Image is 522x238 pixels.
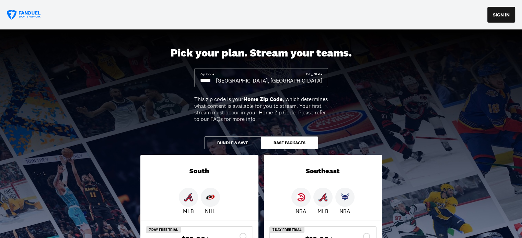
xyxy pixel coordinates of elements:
[317,207,328,215] p: MLB
[204,136,261,149] button: Bundle & Save
[318,193,327,202] img: Braves
[194,96,328,122] div: This zip code is your , which determines what content is available for you to stream. Your first ...
[216,77,322,84] div: [GEOGRAPHIC_DATA], [GEOGRAPHIC_DATA]
[171,47,352,60] div: Pick your plan. Stream your teams.
[295,207,306,215] p: NBA
[270,227,304,233] div: 7 Day Free Trial
[200,72,214,77] div: Zip Code
[340,193,349,202] img: Hornets
[184,193,193,202] img: Braves
[140,155,258,188] div: South
[297,193,305,202] img: Hawks
[339,207,350,215] p: NBA
[487,7,515,23] button: SIGN IN
[205,207,216,215] p: NHL
[243,96,283,103] b: Home Zip Code
[206,193,215,202] img: Hurricanes
[264,155,382,188] div: Southeast
[306,72,322,77] div: City, State
[183,207,194,215] p: MLB
[146,227,181,233] div: 7 Day Free Trial
[261,136,318,149] button: Base Packages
